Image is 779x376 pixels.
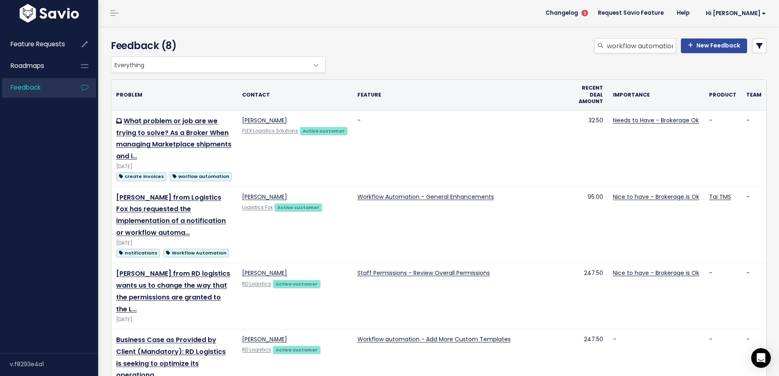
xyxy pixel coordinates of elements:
h4: Feedback (8) [111,38,321,53]
a: [PERSON_NAME] from RD logistics wants us to change the way that the permissions are granted to th... [116,269,230,313]
a: Logistics Fox [242,204,273,211]
th: Recent deal amount [568,80,608,110]
a: Help [670,7,696,19]
span: 5 [581,10,588,16]
a: Feedback [2,78,68,97]
td: - [741,187,766,263]
a: Workflow Automation [163,248,229,258]
th: Problem [111,80,237,110]
a: [PERSON_NAME] [242,335,287,343]
td: - [704,110,741,187]
td: - [352,110,568,187]
a: RD Logistics [242,347,271,353]
th: Contact [237,80,352,110]
span: Changelog [546,10,578,16]
a: RD Logistics [242,281,271,287]
div: v.f8293e4a1 [10,353,98,375]
div: [DATE] [116,162,232,171]
a: FLEX Logistics Solutions [242,128,298,134]
th: Team [741,80,766,110]
a: notifications [116,248,160,258]
a: Nice to have - Brokerage is Ok [613,269,699,277]
a: Active customer [273,279,320,288]
strong: Active customer [276,281,318,287]
a: Roadmaps [2,56,68,75]
a: Active customer [273,345,320,353]
td: 95.00 [568,187,608,263]
a: Nice to have - Brokerage is Ok [613,193,699,201]
a: [PERSON_NAME] [242,116,287,124]
img: logo-white.9d6f32f41409.svg [18,4,81,23]
a: create invoices [116,171,166,181]
a: Active customer [300,126,347,135]
input: Search feedback... [606,38,676,53]
a: Workflow automation - Add More Custom Templates [357,335,511,343]
strong: Active customer [303,128,345,134]
a: Tai TMS [709,193,731,201]
a: [PERSON_NAME] [242,269,287,277]
div: [DATE] [116,315,232,324]
span: Everything [111,57,309,72]
div: [DATE] [116,239,232,248]
span: Feature Requests [11,40,65,48]
span: Everything [111,56,326,73]
a: Needs to Have - Brokerage Ok [613,116,699,124]
div: Open Intercom Messenger [751,348,771,368]
a: Workflow Automation - General Enhancements [357,193,494,201]
td: 32.50 [568,110,608,187]
a: worflow automation [170,171,232,181]
td: - [741,110,766,187]
td: - [704,263,741,329]
a: Feature Requests [2,35,68,54]
a: New Feedback [681,38,747,53]
span: Feedback [11,83,40,92]
a: Staff Permissions - Review Overall Permissions [357,269,490,277]
a: Active customer [274,203,322,211]
th: Product [704,80,741,110]
th: Feature [352,80,568,110]
span: Workflow Automation [163,249,229,257]
span: worflow automation [170,172,232,181]
strong: Active customer [277,204,319,211]
span: Hi [PERSON_NAME] [706,10,766,16]
a: [PERSON_NAME] from Logistics Fox has requested the implementation of a notification or workflow a... [116,193,226,237]
strong: Active customer [276,347,318,353]
span: notifications [116,249,160,257]
a: [PERSON_NAME] [242,193,287,201]
th: Importance [608,80,704,110]
a: Request Savio Feature [591,7,670,19]
span: create invoices [116,172,166,181]
td: - [741,263,766,329]
a: Hi [PERSON_NAME] [696,7,772,20]
span: Roadmaps [11,61,44,70]
td: 247.50 [568,263,608,329]
a: What problem or job are we trying to solve? As a Broker When managing Marketplace shipments and i… [116,116,231,161]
